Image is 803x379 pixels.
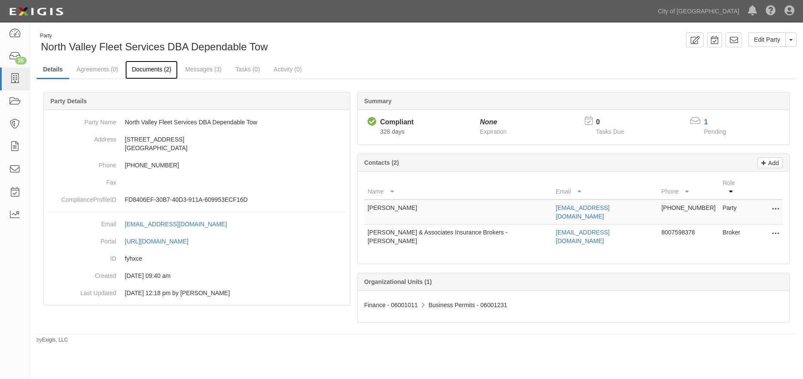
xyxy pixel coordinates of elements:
dd: North Valley Fleet Services DBA Dependable Tow [47,114,346,131]
div: [EMAIL_ADDRESS][DOMAIN_NAME] [125,220,227,228]
span: Business Permits - 06001231 [429,302,507,308]
td: [PERSON_NAME] & Associates Insurance Brokers - [PERSON_NAME] [364,225,552,249]
th: Role [719,175,748,200]
a: Messages (3) [179,61,228,78]
dd: 01/22/2025 12:18 pm by Tiffany Saich [47,284,346,302]
a: [EMAIL_ADDRESS][DOMAIN_NAME] [125,221,236,228]
a: Details [37,61,69,79]
dd: 01/04/2024 09:40 am [47,267,346,284]
a: 1 [704,118,708,126]
dt: Portal [47,233,116,246]
b: Party Details [50,98,87,105]
a: [URL][DOMAIN_NAME] [125,238,198,245]
td: 8007598378 [658,225,719,249]
b: Summary [364,98,392,105]
a: City of [GEOGRAPHIC_DATA] [654,3,744,20]
a: Edit Party [748,32,786,47]
dt: Fax [47,174,116,187]
i: None [480,118,497,126]
img: logo-5460c22ac91f19d4615b14bd174203de0afe785f0fc80cf4dbbc73dc1793850b.png [6,4,66,19]
dt: ComplianceProfileID [47,191,116,204]
div: Compliant [380,117,414,127]
th: Email [553,175,658,200]
dt: Last Updated [47,284,116,297]
b: Organizational Units (1) [364,278,432,285]
span: Tasks Due [596,128,624,135]
a: [EMAIL_ADDRESS][DOMAIN_NAME] [556,229,610,244]
a: Documents (2) [125,61,178,79]
div: 25 [15,57,27,65]
dd: [STREET_ADDRESS] [GEOGRAPHIC_DATA] [47,131,346,157]
a: Add [757,157,783,168]
p: Add [766,158,779,168]
dd: fyhxce [47,250,346,267]
td: [PHONE_NUMBER] [658,200,719,225]
th: Phone [658,175,719,200]
dd: [PHONE_NUMBER] [47,157,346,174]
div: Party [40,32,268,40]
td: Broker [719,225,748,249]
b: Contacts (2) [364,159,399,166]
dt: Party Name [47,114,116,126]
a: Agreements (0) [70,61,124,78]
dt: Phone [47,157,116,169]
span: North Valley Fleet Services DBA Dependable Tow [41,41,268,52]
a: Exigis, LLC [42,337,68,343]
i: Compliant [368,117,377,126]
span: Pending [704,128,726,135]
i: Help Center - Complianz [766,6,776,16]
dt: Email [47,216,116,228]
th: Name [364,175,552,200]
td: Party [719,200,748,225]
p: 0 [596,117,635,127]
div: North Valley Fleet Services DBA Dependable Tow [37,32,410,54]
td: [PERSON_NAME] [364,200,552,225]
a: [EMAIL_ADDRESS][DOMAIN_NAME] [556,204,610,220]
p: FD8406EF-30B7-40D3-911A-609953ECF16D [125,195,346,204]
span: Expiration [480,128,507,135]
small: by [37,336,68,344]
span: Since 10/22/2024 [380,128,405,135]
span: Finance - 06001011 [364,302,418,308]
dt: ID [47,250,116,263]
dt: Created [47,267,116,280]
a: Activity (0) [267,61,308,78]
dt: Address [47,131,116,144]
a: Tasks (0) [229,61,266,78]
